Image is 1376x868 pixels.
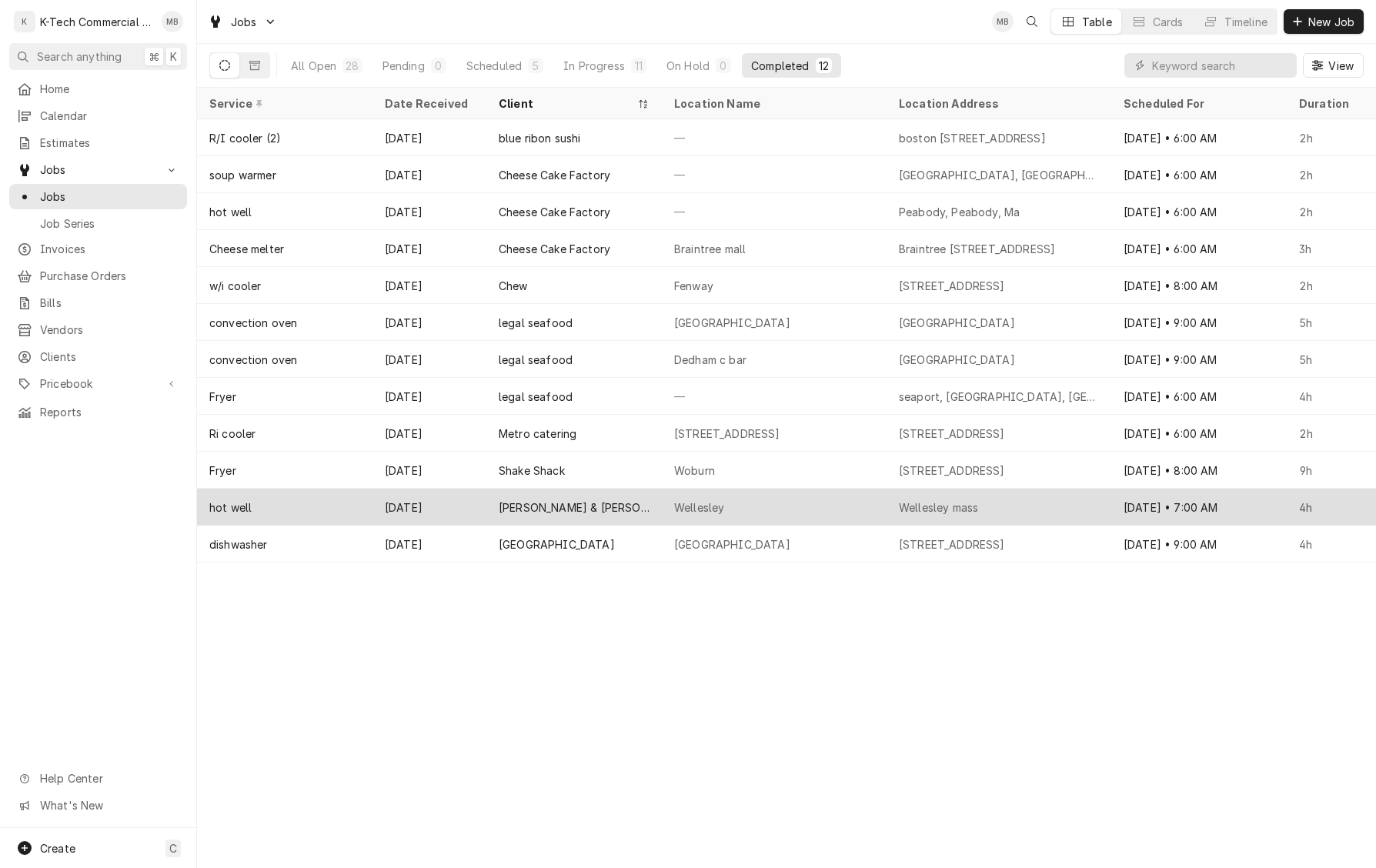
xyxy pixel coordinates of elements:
[40,108,179,124] span: Calendar
[992,11,1014,32] div: Mehdi Bazidane's Avatar
[499,241,610,257] div: Cheese Cake Factory
[346,58,359,74] div: 28
[1287,415,1376,452] div: 2h
[1111,230,1287,267] div: [DATE] • 6:00 AM
[666,58,710,74] div: On Hold
[499,499,650,516] div: [PERSON_NAME] & [PERSON_NAME]
[1224,14,1267,30] div: Timeline
[531,58,540,74] div: 5
[1124,95,1271,112] div: Scheduled For
[1111,156,1287,193] div: [DATE] • 6:00 AM
[674,352,746,368] div: Dedham c bar
[169,840,177,856] span: C
[40,404,179,420] span: Reports
[1287,304,1376,341] div: 5h
[674,278,713,294] div: Fenway
[1287,526,1376,563] div: 4h
[162,11,183,32] div: Mehdi Bazidane's Avatar
[372,526,486,563] div: [DATE]
[499,167,610,183] div: Cheese Cake Factory
[499,426,576,442] div: Metro catering
[1020,9,1044,34] button: Open search
[9,130,187,155] a: Estimates
[899,352,1015,368] div: [GEOGRAPHIC_DATA]
[209,389,236,405] div: Fryer
[1153,14,1184,30] div: Cards
[372,230,486,267] div: [DATE]
[1111,341,1287,378] div: [DATE] • 9:00 AM
[372,415,486,452] div: [DATE]
[1111,267,1287,304] div: [DATE] • 8:00 AM
[209,352,297,368] div: convection oven
[40,14,153,30] div: K-Tech Commercial Kitchen Repair & Maintenance
[899,167,1099,183] div: [GEOGRAPHIC_DATA], [GEOGRAPHIC_DATA], [GEOGRAPHIC_DATA]
[1111,193,1287,230] div: [DATE] • 6:00 AM
[372,452,486,489] div: [DATE]
[899,389,1099,405] div: seaport, [GEOGRAPHIC_DATA], [GEOGRAPHIC_DATA]
[634,58,643,74] div: 11
[499,95,634,112] div: Client
[40,135,179,151] span: Estimates
[9,184,187,209] a: Jobs
[202,9,283,35] a: Go to Jobs
[231,14,257,30] span: Jobs
[899,278,1005,294] div: [STREET_ADDRESS]
[674,536,790,553] div: [GEOGRAPHIC_DATA]
[372,489,486,526] div: [DATE]
[1287,267,1376,304] div: 2h
[899,462,1005,479] div: [STREET_ADDRESS]
[40,322,179,338] span: Vendors
[209,462,236,479] div: Fryer
[899,241,1055,257] div: Braintree [STREET_ADDRESS]
[499,389,573,405] div: legal seafood
[40,842,75,855] span: Create
[9,290,187,315] a: Bills
[499,315,573,331] div: legal seafood
[9,76,187,102] a: Home
[9,344,187,369] a: Clients
[291,58,336,74] div: All Open
[372,119,486,156] div: [DATE]
[1284,9,1364,34] button: New Job
[1305,14,1358,30] span: New Job
[1287,378,1376,415] div: 4h
[674,426,780,442] div: [STREET_ADDRESS]
[372,193,486,230] div: [DATE]
[9,43,187,70] button: Search anything⌘K
[1111,526,1287,563] div: [DATE] • 9:00 AM
[372,267,486,304] div: [DATE]
[499,204,610,220] div: Cheese Cake Factory
[9,371,187,396] a: Go to Pricebook
[499,278,528,294] div: Chew
[899,536,1005,553] div: [STREET_ADDRESS]
[40,770,178,786] span: Help Center
[9,317,187,342] a: Vendors
[385,95,471,112] div: Date Received
[162,11,183,32] div: MB
[751,58,809,74] div: Completed
[209,95,357,112] div: Service
[1325,58,1357,74] span: View
[662,193,887,230] div: —
[719,58,728,74] div: 0
[1111,452,1287,489] div: [DATE] • 8:00 AM
[40,295,179,311] span: Bills
[1287,193,1376,230] div: 2h
[899,315,1015,331] div: [GEOGRAPHIC_DATA]
[37,48,122,65] span: Search anything
[209,241,284,257] div: Cheese melter
[372,156,486,193] div: [DATE]
[819,58,829,74] div: 12
[674,462,715,479] div: Woburn
[9,211,187,236] a: Job Series
[209,315,297,331] div: convection oven
[499,536,615,553] div: [GEOGRAPHIC_DATA]
[499,462,565,479] div: Shake Shack
[209,536,268,553] div: dishwasher
[40,797,178,813] span: What's New
[40,349,179,365] span: Clients
[1082,14,1112,30] div: Table
[466,58,522,74] div: Scheduled
[1299,95,1361,112] div: Duration
[9,766,187,791] a: Go to Help Center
